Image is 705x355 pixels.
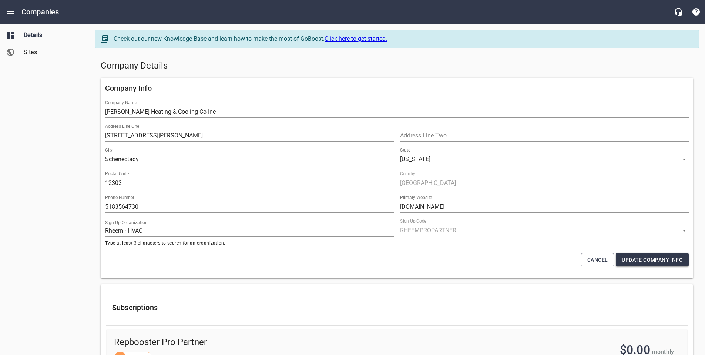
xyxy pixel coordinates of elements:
[112,302,682,313] h6: Subscriptions
[114,336,407,348] span: Repbooster Pro Partner
[105,100,137,105] label: Company Name
[587,255,608,265] span: Cancel
[105,148,113,152] label: City
[105,82,689,94] h6: Company Info
[105,124,139,129] label: Address Line One
[669,3,687,21] button: Live Chat
[400,148,410,152] label: State
[105,195,134,200] label: Phone Number
[622,255,683,265] span: Update Company Info
[105,225,394,237] input: Start typing to search organizations
[105,172,129,176] label: Postal Code
[400,195,432,200] label: Primary Website
[687,3,705,21] button: Support Portal
[2,3,20,21] button: Open drawer
[21,6,59,18] h6: Companies
[616,253,689,267] button: Update Company Info
[325,35,387,42] a: Click here to get started.
[24,31,80,40] span: Details
[24,48,80,57] span: Sites
[105,240,394,247] span: Type at least 3 characters to search for an organization.
[400,172,415,176] label: Country
[114,34,691,43] div: Check out our new Knowledge Base and learn how to make the most of GoBoost.
[101,60,693,72] h5: Company Details
[581,253,614,267] button: Cancel
[400,219,426,223] label: Sign Up Code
